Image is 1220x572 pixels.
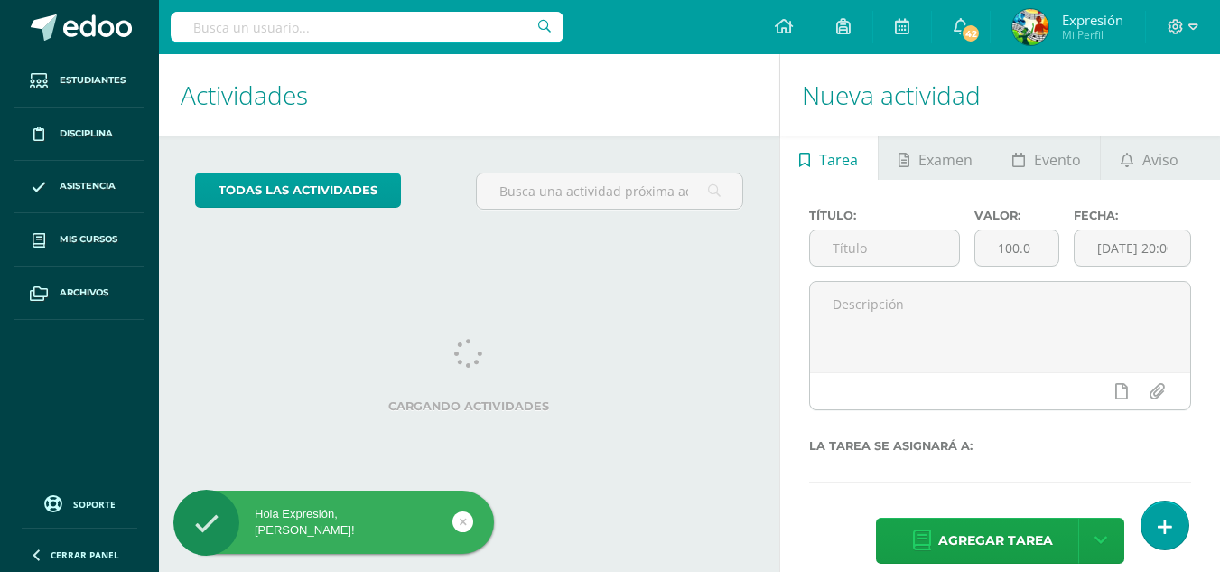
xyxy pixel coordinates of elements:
a: todas las Actividades [195,173,401,208]
span: Expresión [1062,11,1123,29]
input: Busca una actividad próxima aquí... [477,173,741,209]
a: Examen [879,136,992,180]
h1: Actividades [181,54,758,136]
a: Estudiantes [14,54,144,108]
a: Asistencia [14,161,144,214]
a: Soporte [22,491,137,515]
span: Cerrar panel [51,549,119,561]
span: Mis cursos [60,232,117,247]
span: Aviso [1142,138,1178,182]
a: Disciplina [14,108,144,161]
a: Archivos [14,267,144,320]
input: Busca un usuario... [171,12,563,42]
span: Agregar tarea [938,519,1053,563]
label: Cargando actividades [195,399,743,413]
span: 42 [961,23,981,43]
span: Mi Perfil [1062,27,1123,42]
h1: Nueva actividad [802,54,1198,136]
input: Título [810,230,959,266]
label: Título: [809,209,960,222]
span: Evento [1034,138,1081,182]
a: Tarea [780,136,878,180]
div: Hola Expresión, [PERSON_NAME]! [173,506,494,539]
span: Archivos [60,286,108,300]
label: Fecha: [1074,209,1191,222]
label: Valor: [974,209,1059,222]
span: Estudiantes [60,73,126,88]
a: Mis cursos [14,213,144,267]
span: Tarea [819,138,858,182]
span: Soporte [73,498,116,511]
label: La tarea se asignará a: [809,439,1191,453]
span: Examen [918,138,973,182]
img: 852c373e651f39172791dbf6cd0291a6.png [1012,9,1048,45]
input: Puntos máximos [975,230,1058,266]
a: Aviso [1101,136,1197,180]
span: Asistencia [60,179,116,193]
a: Evento [992,136,1100,180]
input: Fecha de entrega [1075,230,1190,266]
span: Disciplina [60,127,113,141]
